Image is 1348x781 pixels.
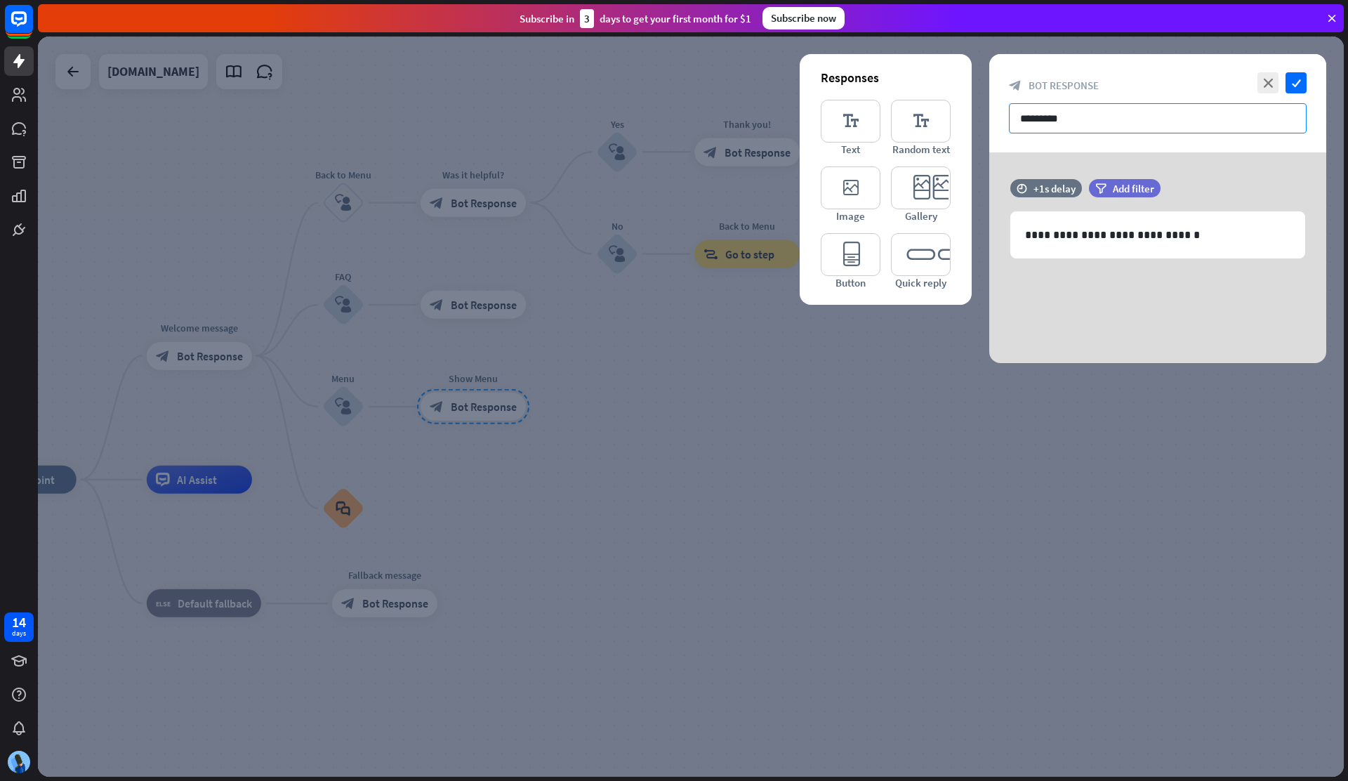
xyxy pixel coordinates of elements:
i: check [1286,72,1307,93]
div: Subscribe in days to get your first month for $1 [520,9,751,28]
div: Subscribe now [762,7,845,29]
i: close [1257,72,1278,93]
i: time [1017,183,1027,193]
button: Open LiveChat chat widget [11,6,53,48]
i: block_bot_response [1009,79,1022,92]
span: Bot Response [1029,79,1099,92]
div: days [12,629,26,638]
i: filter [1095,183,1106,194]
a: 14 days [4,612,34,642]
div: 3 [580,9,594,28]
div: 14 [12,616,26,629]
span: Add filter [1113,182,1154,195]
div: +1s delay [1033,182,1076,195]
